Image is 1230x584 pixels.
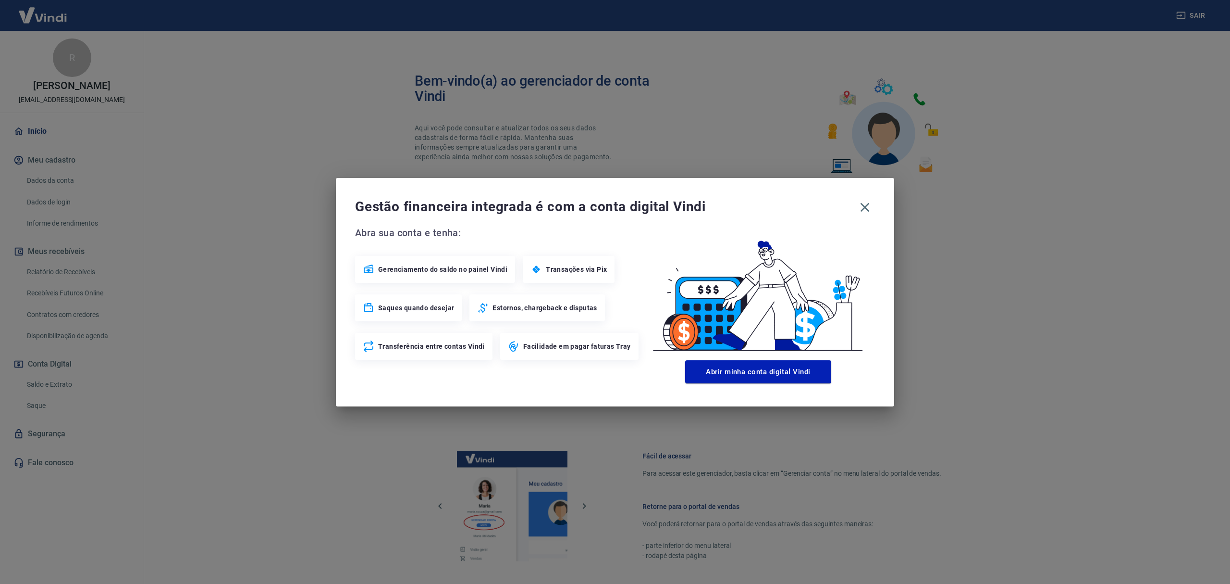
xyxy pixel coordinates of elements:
span: Facilidade em pagar faturas Tray [523,342,631,351]
span: Transações via Pix [546,265,607,274]
button: Abrir minha conta digital Vindi [685,360,831,383]
span: Transferência entre contas Vindi [378,342,485,351]
span: Saques quando desejar [378,303,454,313]
span: Gestão financeira integrada é com a conta digital Vindi [355,197,855,216]
img: Good Billing [641,225,875,356]
span: Estornos, chargeback e disputas [492,303,597,313]
span: Abra sua conta e tenha: [355,225,641,241]
span: Gerenciamento do saldo no painel Vindi [378,265,507,274]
